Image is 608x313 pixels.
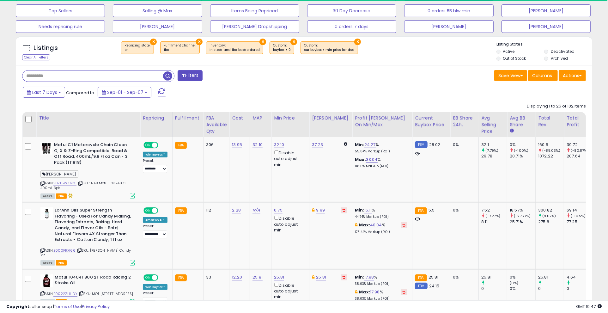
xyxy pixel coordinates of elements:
button: Sep-01 - Sep-07 [98,87,151,98]
a: 25.81 [274,274,284,280]
small: (-85.03%) [542,148,560,153]
small: FBA [415,207,427,214]
button: [PERSON_NAME] Dropshipping [210,20,299,33]
button: 0 orders BB blw min [404,4,493,17]
span: All listings currently available for purchase on Amazon [40,260,55,266]
div: 0% [510,274,535,280]
a: 13.95 [232,142,242,148]
a: 32.10 [252,142,263,148]
label: Archived [551,56,568,61]
div: fba [164,48,196,52]
div: 39.72 [567,142,592,148]
span: 25.81 [429,274,439,280]
button: [PERSON_NAME] [502,20,591,33]
button: Needs repricing rule [16,20,105,33]
img: 51PN21oTnKL._SL40_.jpg [40,142,52,155]
div: on [125,48,150,52]
div: Fulfillment [175,115,201,121]
div: 20.71% [510,153,535,159]
small: FBM [415,283,427,289]
div: Title [39,115,137,121]
button: × [196,39,203,45]
button: × [150,39,157,45]
th: The percentage added to the cost of goods (COGS) that forms the calculator for Min & Max prices. [352,112,412,137]
button: [PERSON_NAME] [502,4,591,17]
div: ASIN: [40,207,135,265]
p: 55.84% Markup (ROI) [355,149,407,154]
b: Max: [359,222,370,228]
button: Selling @ Max [113,4,202,17]
div: 0% [510,286,535,292]
b: Max: [359,289,370,295]
div: 25.81 [538,274,564,280]
div: 0% [453,274,474,280]
div: 7.52 [481,207,507,213]
div: % [355,142,407,154]
div: 300.82 [538,207,564,213]
b: Motul 104041 800 2T Road Racing 2 Stroke Oil [55,274,131,288]
span: ON [144,275,152,280]
span: All listings currently available for purchase on Amazon [40,193,55,199]
a: 24.27 [364,142,376,148]
div: ASIN: [40,142,135,198]
b: Motul C1 Motorcycle Chain Clean, O, X & Z-Ring Compatible, Road & Off Road, 400mL/9.8 Fl oz Can -... [54,142,131,167]
small: (7.79%) [485,148,498,153]
button: Filters [178,70,202,81]
b: Min: [355,142,364,148]
div: MAP [252,115,269,121]
span: OFF [157,275,167,280]
div: buybox = 0 [273,48,291,52]
span: ON [144,143,152,148]
div: 275.8 [538,219,564,225]
small: (-7.27%) [485,213,500,218]
p: 175.44% Markup (ROI) [355,230,407,234]
label: Out of Stock [503,56,526,61]
img: 41hQ0xbjPTL._SL40_.jpg [40,274,53,287]
div: Total Profit [567,115,590,128]
span: Last 7 Days [32,89,57,95]
div: % [355,157,407,169]
span: 2025-09-15 19:47 GMT [576,304,602,310]
a: 12.20 [232,274,242,280]
small: (0%) [510,280,519,285]
button: Columns [528,70,558,81]
span: | SKU: [PERSON_NAME] Candy 1oz [40,248,131,257]
div: 77.25 [567,219,592,225]
a: 6.75 [274,207,283,213]
span: 5.5 [429,207,435,213]
div: Disable auto adjust min [274,215,304,233]
small: (9.07%) [542,213,556,218]
span: FBA [56,260,67,266]
div: Avg Selling Price [481,115,504,135]
div: Current Buybox Price [415,115,447,128]
span: OFF [157,143,167,148]
span: Sep-01 - Sep-07 [107,89,143,95]
span: Columns [532,72,552,79]
div: in stock and fba backordered [210,48,260,52]
a: 40.04 [370,222,382,228]
a: Terms of Use [54,304,81,310]
div: Disable auto adjust min [274,282,304,300]
span: 24.15 [429,283,440,289]
div: 33 [206,274,224,280]
small: FBA [175,274,187,281]
button: × [290,39,297,45]
div: 0% [453,207,474,213]
span: Compared to: [66,90,95,96]
small: (-10.5%) [571,213,586,218]
div: 0% [453,142,474,148]
div: Min Price [274,115,307,121]
b: Max: [355,156,366,163]
div: seller snap | | [6,304,110,310]
a: B0022ZHHDY [53,291,77,297]
a: 25.81 [316,274,326,280]
div: Amazon AI * [143,217,167,223]
span: 28.02 [429,142,441,148]
a: 37.23 [312,142,323,148]
div: Preset: [143,224,167,238]
div: ASIN: [40,274,135,304]
span: | SKU: NAB Motul 103243 C1 400mL 3pk [40,181,126,190]
button: Actions [559,70,586,81]
div: Displaying 1 to 25 of 102 items [527,103,586,109]
div: 18.57% [510,207,535,213]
